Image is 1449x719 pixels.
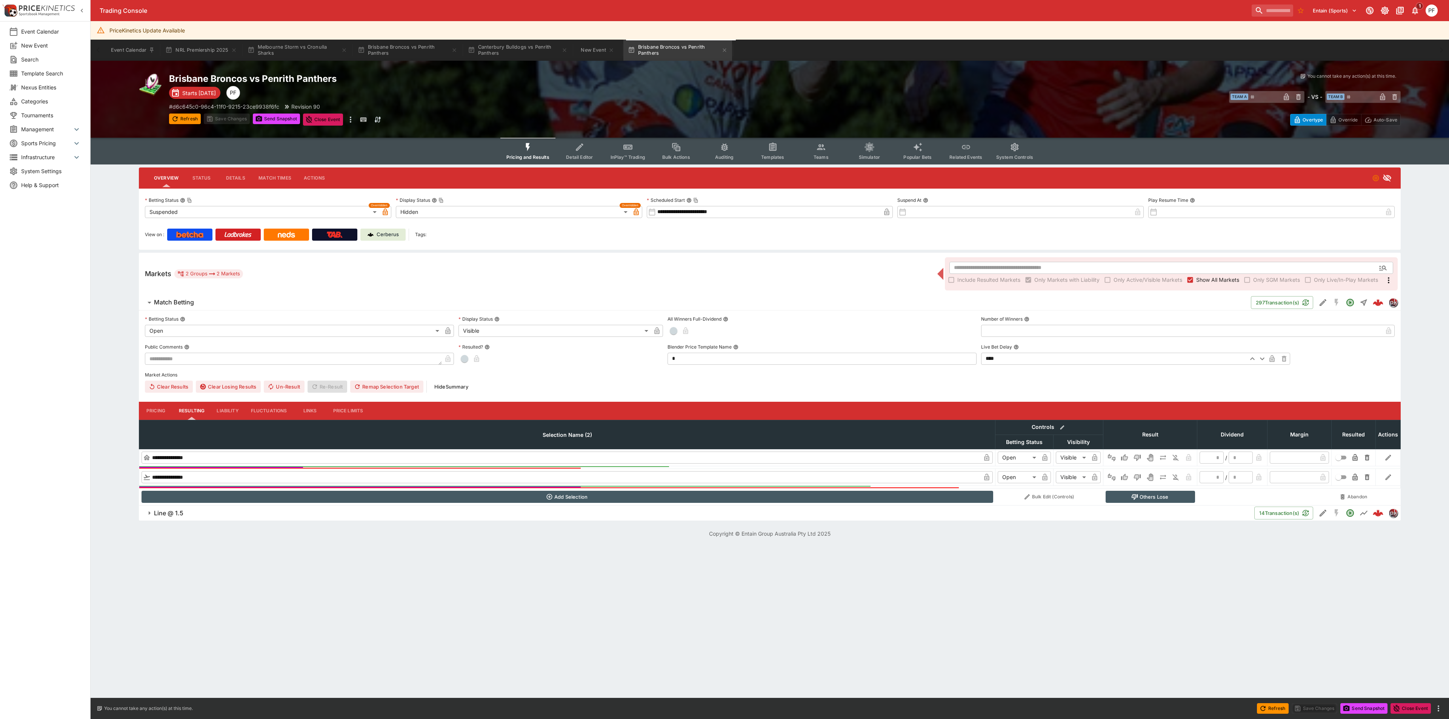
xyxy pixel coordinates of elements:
span: Team B [1327,94,1344,100]
h5: Markets [145,269,171,278]
span: InPlay™ Trading [611,154,645,160]
img: PriceKinetics Logo [2,3,17,18]
div: PriceKinetics Update Available [109,23,185,37]
button: Override [1326,114,1361,126]
p: Public Comments [145,344,183,350]
svg: More [1384,276,1393,285]
h6: - VS - [1307,93,1322,101]
div: Peter Fairgrieve [226,86,240,100]
button: Overview [148,169,185,187]
button: Fluctuations [245,402,293,420]
button: Clear Losing Results [196,381,261,393]
button: Close Event [1391,703,1431,714]
button: Copy To Clipboard [187,198,192,203]
span: Un-Result [264,381,304,393]
th: Resulted [1332,420,1376,449]
button: Send Snapshot [253,114,300,124]
span: Infrastructure [21,153,72,161]
button: Suspend At [923,198,928,203]
span: Overridden [371,203,388,208]
p: Copy To Clipboard [169,103,279,111]
button: Open [1343,296,1357,309]
p: Betting Status [145,316,178,322]
button: Win [1118,452,1131,464]
span: Only Active/Visible Markets [1114,276,1182,284]
h2: Copy To Clipboard [169,73,785,84]
button: Refresh [1257,703,1289,714]
button: Edit Detail [1316,296,1330,309]
div: pricekinetics [1389,509,1398,518]
button: Close Event [303,114,343,126]
button: NRL Premiership 2025 [161,40,241,61]
span: Betting Status [998,438,1051,447]
img: TabNZ [327,232,343,238]
div: f482fc2d-9688-43ca-89d4-2b4a971f641b [1373,508,1383,518]
span: 1 [1416,2,1424,10]
span: Detail Editor [566,154,593,160]
p: Play Resume Time [1148,197,1188,203]
button: Remap Selection Target [350,381,423,393]
p: Overtype [1303,116,1323,124]
button: Pricing [139,402,173,420]
button: 14Transaction(s) [1254,507,1313,519]
div: / [1225,454,1227,462]
span: Selection Name (2) [534,430,600,439]
th: Result [1103,420,1197,449]
div: / [1225,473,1227,481]
button: Lose [1131,452,1143,464]
p: Starts [DATE] [182,89,216,97]
span: Related Events [949,154,982,160]
button: Links [293,402,327,420]
button: Bulk edit [1057,422,1067,432]
span: Management [21,125,72,133]
p: Number of Winners [981,316,1023,322]
span: Only Live/In-Play Markets [1314,276,1378,284]
div: Trading Console [100,7,1249,15]
span: Popular Bets [903,154,932,160]
p: All Winners Full-Dividend [668,316,721,322]
button: Line @ 1.5 [139,505,1254,521]
div: Visible [458,325,651,337]
svg: Open [1346,298,1355,307]
button: Event Calendar [106,40,159,61]
div: Visible [1056,452,1089,464]
th: Dividend [1197,420,1267,449]
p: Blender Price Template Name [668,344,732,350]
img: pricekinetics [1389,509,1397,517]
button: Edit Detail [1316,506,1330,520]
span: Nexus Entities [21,83,81,91]
button: Not Set [1106,471,1118,483]
div: Visible [1056,471,1089,483]
button: Status [185,169,218,187]
span: Event Calendar [21,28,81,35]
button: Refresh [169,114,201,124]
button: Actions [297,169,331,187]
button: Open [1376,261,1390,275]
button: Eliminated In Play [1170,452,1182,464]
span: Teams [814,154,829,160]
span: Simulator [859,154,880,160]
button: Details [218,169,252,187]
button: Win [1118,471,1131,483]
span: Search [21,55,81,63]
label: Tags: [415,229,426,241]
span: New Event [21,41,81,49]
button: Eliminated In Play [1170,471,1182,483]
button: Match Betting [139,295,1251,310]
button: Not Set [1106,452,1118,464]
button: Select Tenant [1308,5,1361,17]
img: Cerberus [368,232,374,238]
a: f482fc2d-9688-43ca-89d4-2b4a971f641b [1371,505,1386,521]
button: Betting Status [180,316,185,322]
span: Only SGM Markets [1253,276,1300,284]
a: Cerberus [360,229,406,241]
button: All Winners Full-Dividend [723,316,728,322]
th: Controls [995,420,1103,435]
p: You cannot take any action(s) at this time. [1307,73,1396,80]
button: Push [1157,471,1169,483]
img: logo-cerberus--red.svg [1373,508,1383,518]
label: View on : [145,229,164,241]
img: Ladbrokes [224,232,252,238]
th: Margin [1267,420,1332,449]
img: rugby_league.png [139,73,163,97]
